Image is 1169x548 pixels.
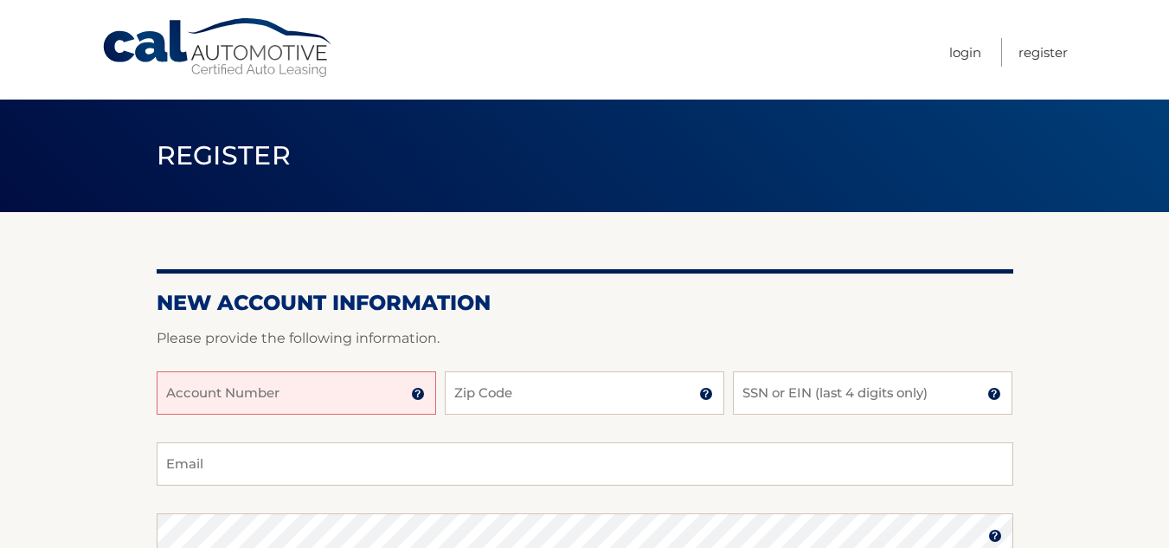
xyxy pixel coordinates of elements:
a: Login [949,38,981,67]
input: Account Number [157,371,436,415]
img: tooltip.svg [988,529,1002,543]
img: tooltip.svg [411,387,425,401]
h2: New Account Information [157,290,1013,316]
img: tooltip.svg [987,387,1001,401]
a: Cal Automotive [101,17,335,79]
span: Register [157,139,292,171]
a: Register [1018,38,1068,67]
img: tooltip.svg [699,387,713,401]
p: Please provide the following information. [157,326,1013,351]
input: Email [157,442,1013,486]
input: SSN or EIN (last 4 digits only) [733,371,1012,415]
input: Zip Code [445,371,724,415]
